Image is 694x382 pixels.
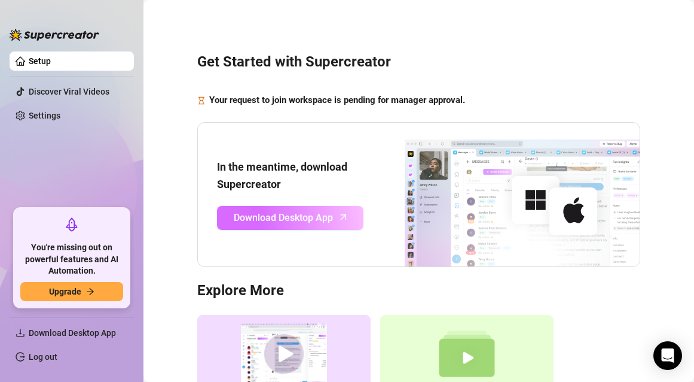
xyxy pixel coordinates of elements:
[16,328,25,338] span: download
[197,53,640,72] h3: Get Started with Supercreator
[337,210,350,224] span: arrow-up
[29,87,109,96] a: Discover Viral Videos
[234,210,333,225] span: Download Desktop App
[217,206,363,230] a: Download Desktop Apparrow-up
[20,282,123,301] button: Upgradearrow-right
[209,95,465,105] strong: Your request to join workspace is pending for manager approval.
[65,217,79,232] span: rocket
[653,341,682,370] div: Open Intercom Messenger
[197,93,206,108] span: hourglass
[86,287,94,296] span: arrow-right
[29,111,60,120] a: Settings
[29,56,51,66] a: Setup
[363,123,640,266] img: download app
[20,242,123,277] span: You're missing out on powerful features and AI Automation.
[197,281,640,301] h3: Explore More
[29,352,57,362] a: Log out
[29,328,116,338] span: Download Desktop App
[217,160,347,190] strong: In the meantime, download Supercreator
[10,29,99,41] img: logo-BBDzfeDw.svg
[49,287,81,296] span: Upgrade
